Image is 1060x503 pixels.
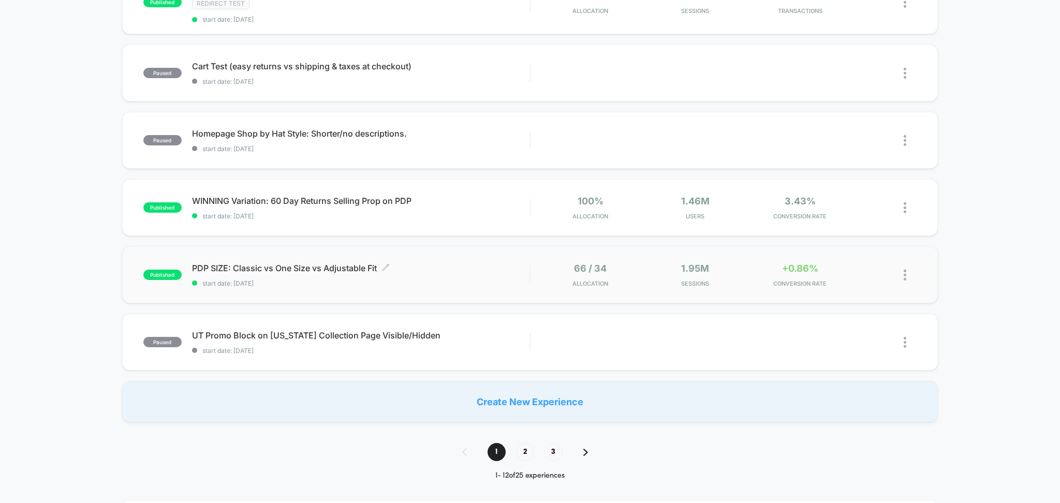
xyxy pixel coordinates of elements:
span: start date: [DATE] [192,16,530,23]
span: 3 [544,443,563,461]
span: 2 [516,443,534,461]
span: PDP SIZE: Classic vs One Size vs Adjustable Fit [192,263,530,273]
span: published [143,270,182,280]
img: close [904,270,906,280]
span: UT Promo Block on [US_STATE] Collection Page Visible/Hidden [192,330,530,341]
span: start date: [DATE] [192,145,530,153]
span: TRANSACTIONS [750,7,850,14]
span: +0.86% [782,263,818,274]
span: Users [645,213,745,220]
span: paused [143,337,182,347]
span: Sessions [645,280,745,287]
span: paused [143,68,182,78]
span: start date: [DATE] [192,347,530,354]
div: Create New Experience [122,381,938,422]
span: 1 [488,443,506,461]
span: WINNING Variation: 60 Day Returns Selling Prop on PDP [192,196,530,206]
span: CONVERSION RATE [750,280,850,287]
div: 1 - 12 of 25 experiences [452,471,609,480]
span: start date: [DATE] [192,279,530,287]
span: Homepage Shop by Hat Style: Shorter/no descriptions. [192,128,530,139]
span: start date: [DATE] [192,78,530,85]
span: Allocation [572,213,608,220]
img: close [904,135,906,146]
span: paused [143,135,182,145]
span: Allocation [572,280,608,287]
span: published [143,202,182,213]
img: close [904,202,906,213]
img: pagination forward [583,449,588,456]
span: Sessions [645,7,745,14]
span: 66 / 34 [574,263,607,274]
span: CONVERSION RATE [750,213,850,220]
span: 3.43% [785,196,816,206]
img: close [904,337,906,348]
span: 100% [578,196,603,206]
span: start date: [DATE] [192,212,530,220]
span: 1.95M [681,263,709,274]
span: 1.46M [681,196,710,206]
img: close [904,68,906,79]
span: Allocation [572,7,608,14]
span: Cart Test (easy returns vs shipping & taxes at checkout) [192,61,530,71]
